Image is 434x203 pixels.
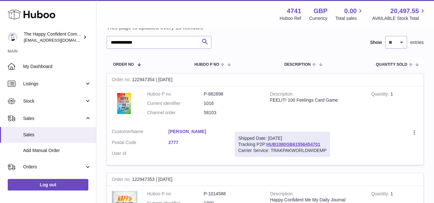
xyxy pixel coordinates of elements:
strong: 4741 [287,7,301,15]
div: Tracking P2P: [235,132,330,157]
span: Quantity Sold [376,63,407,67]
div: The Happy Confident Company [24,31,82,43]
dt: Current identifier [147,100,204,106]
div: Carrier Service: TRAKPAKWORLDWIDEMP [238,148,327,154]
label: Show [370,39,382,46]
dd: 1016 [204,100,260,106]
a: [PERSON_NAME] [168,129,225,135]
span: Order No [113,63,134,67]
span: Total sales [335,15,364,21]
span: Huboo P no [194,63,219,67]
dt: Huboo P no [147,191,204,197]
dd: P-882898 [204,91,260,97]
strong: Quantity [371,91,391,98]
div: Currency [309,15,328,21]
span: Sales [23,132,91,138]
span: 20,497.55 [390,7,419,15]
a: 0.00 Total sales [335,7,364,21]
div: Shipped Date: [DATE] [238,135,327,141]
span: Customer [112,129,131,134]
strong: Order no [112,177,132,183]
span: Description [284,63,311,67]
dd: 58103 [204,110,260,116]
strong: GBP [314,7,327,15]
span: 0.00 [344,7,357,15]
span: entries [410,39,424,46]
dt: Postal Code [112,140,168,147]
span: Sales [23,115,84,122]
dt: Name [112,129,168,136]
a: 2777 [168,140,225,146]
strong: Description [270,91,294,98]
span: Listings [23,81,84,87]
a: HUB1080GB61556454701 [266,142,320,147]
dt: Huboo P no [147,91,204,97]
span: Stock [23,98,84,104]
span: My Dashboard [23,63,91,70]
dt: Channel order [147,110,204,116]
div: Happy Confident Me My Daily Journal [270,197,362,203]
div: FEELIT! 100 Feelings Card Game [270,97,362,103]
strong: Description [270,191,294,198]
a: 20,497.55 AVAILABLE Stock Total [372,7,426,21]
img: contact@happyconfident.com [8,32,17,42]
span: [EMAIL_ADDRESS][DOMAIN_NAME] [24,38,94,43]
span: AVAILABLE Stock Total [372,15,426,21]
dt: User Id [112,150,168,156]
img: 1697641855.png [112,91,137,117]
a: Log out [8,179,88,190]
strong: Quantity [371,191,391,198]
div: 122947353 | [DATE] [107,173,423,186]
div: Huboo Ref [280,15,301,21]
span: Orders [23,164,84,170]
dd: P-1014588 [204,191,260,197]
span: Add Manual Order [23,148,91,154]
td: 1 [367,86,423,124]
strong: Order no [112,77,132,84]
div: 122947354 | [DATE] [107,73,423,86]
